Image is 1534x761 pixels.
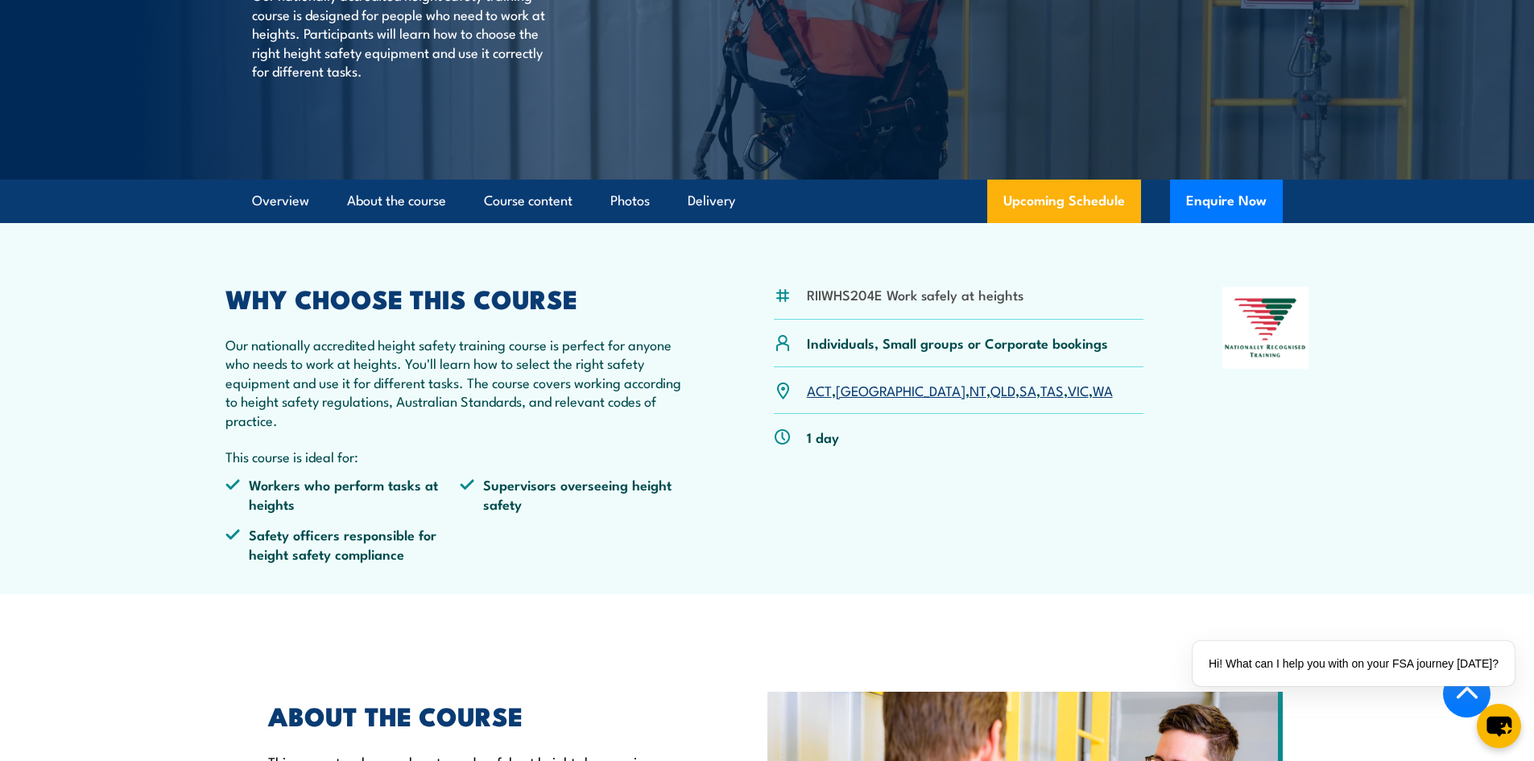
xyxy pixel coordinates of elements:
a: NT [970,380,986,399]
p: Our nationally accredited height safety training course is perfect for anyone who needs to work a... [225,335,696,429]
a: Delivery [688,180,735,222]
button: Enquire Now [1170,180,1283,223]
a: Overview [252,180,309,222]
li: Workers who perform tasks at heights [225,475,461,513]
a: Photos [610,180,650,222]
p: This course is ideal for: [225,447,696,465]
a: QLD [990,380,1015,399]
p: 1 day [807,428,839,446]
li: Safety officers responsible for height safety compliance [225,525,461,563]
div: Hi! What can I help you with on your FSA journey [DATE]? [1193,641,1515,686]
a: SA [1019,380,1036,399]
a: ACT [807,380,832,399]
a: Upcoming Schedule [987,180,1141,223]
a: About the course [347,180,446,222]
p: , , , , , , , [807,381,1113,399]
a: Course content [484,180,573,222]
h2: ABOUT THE COURSE [268,704,693,726]
a: VIC [1068,380,1089,399]
li: RIIWHS204E Work safely at heights [807,285,1023,304]
p: Individuals, Small groups or Corporate bookings [807,333,1108,352]
button: chat-button [1477,704,1521,748]
a: TAS [1040,380,1064,399]
a: WA [1093,380,1113,399]
a: [GEOGRAPHIC_DATA] [836,380,965,399]
li: Supervisors overseeing height safety [460,475,695,513]
h2: WHY CHOOSE THIS COURSE [225,287,696,309]
img: Nationally Recognised Training logo. [1222,287,1309,369]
